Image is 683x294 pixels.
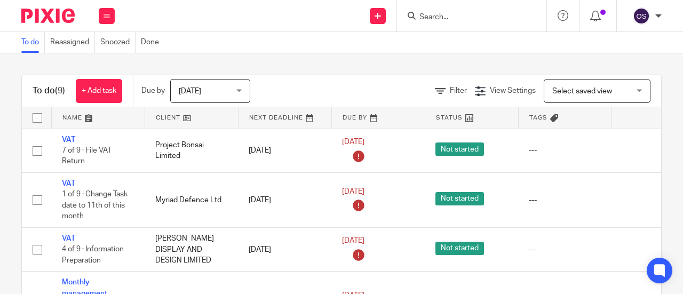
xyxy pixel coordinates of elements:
a: Snoozed [100,32,136,53]
a: VAT [62,180,75,187]
div: --- [529,145,601,156]
a: Reassigned [50,32,95,53]
span: 7 of 9 · File VAT Return [62,147,112,165]
span: Not started [435,142,484,156]
span: (9) [55,86,65,95]
input: Search [418,13,514,22]
h1: To do [33,85,65,97]
a: To do [21,32,45,53]
span: View Settings [490,87,536,94]
span: [DATE] [342,138,364,146]
td: [PERSON_NAME] DISPLAY AND DESIGN LIMITED [145,228,238,272]
td: Project Bonsai Limited [145,129,238,172]
span: Not started [435,242,484,255]
span: [DATE] [179,88,201,95]
a: + Add task [76,79,122,103]
span: Select saved view [552,88,612,95]
div: --- [529,195,601,205]
span: 1 of 9 · Change Task date to 11th of this month [62,191,128,220]
p: Due by [141,85,165,96]
span: 4 of 9 · Information Preparation [62,246,124,265]
span: Tags [529,115,547,121]
span: Filter [450,87,467,94]
td: [DATE] [238,228,331,272]
div: --- [529,244,601,255]
a: VAT [62,136,75,144]
img: svg%3E [633,7,650,25]
span: Not started [435,192,484,205]
span: [DATE] [342,237,364,245]
a: Done [141,32,164,53]
a: VAT [62,235,75,242]
td: [DATE] [238,129,331,172]
img: Pixie [21,9,75,23]
td: [DATE] [238,172,331,227]
span: [DATE] [342,188,364,195]
td: Myriad Defence Ltd [145,172,238,227]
